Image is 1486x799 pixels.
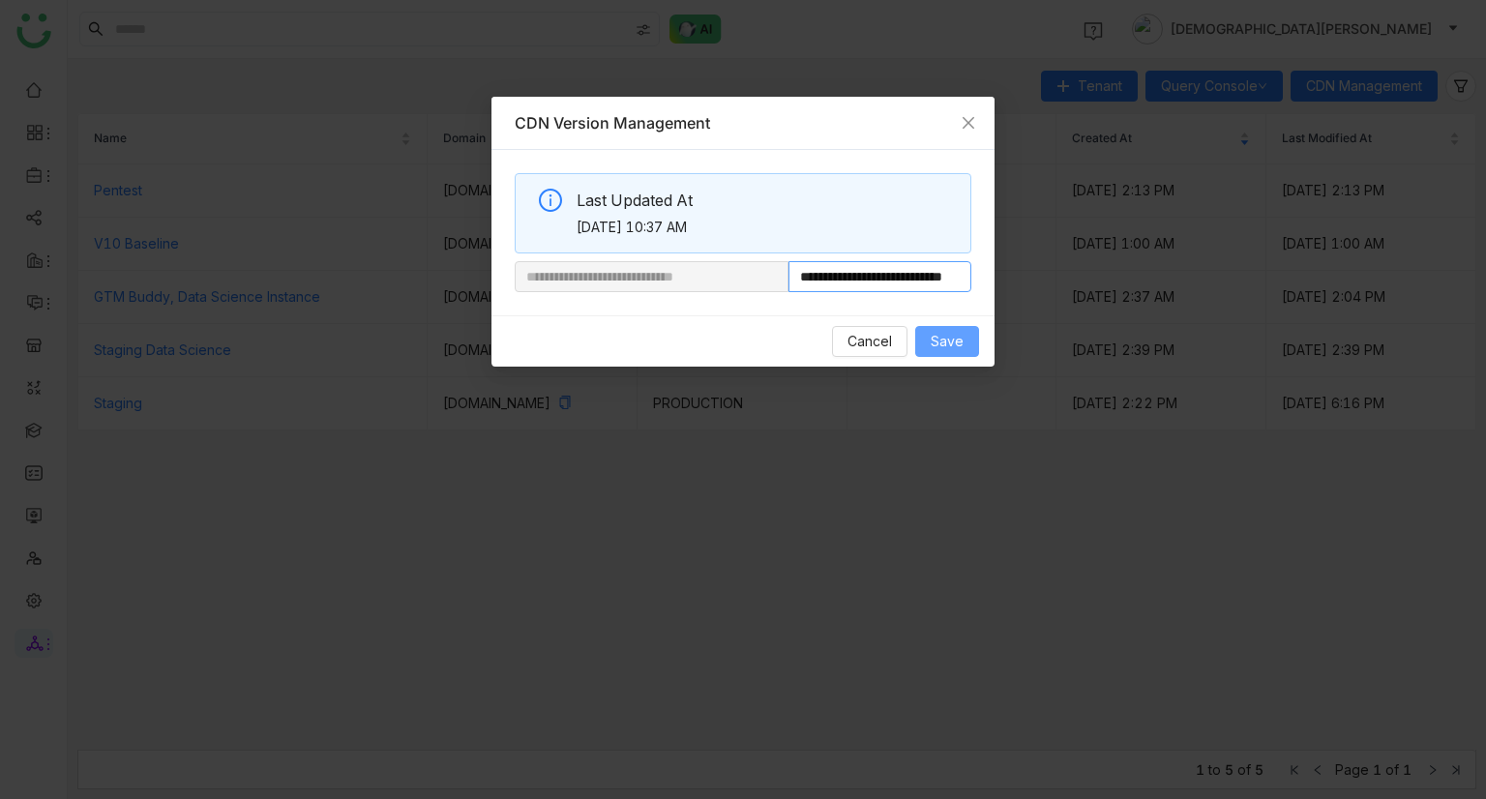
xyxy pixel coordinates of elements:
[577,217,956,238] span: [DATE] 10:37 AM
[847,331,892,352] span: Cancel
[942,97,995,149] button: Close
[577,189,956,213] span: Last Updated At
[515,112,971,133] div: CDN Version Management
[931,331,964,352] span: Save
[915,326,979,357] button: Save
[832,326,907,357] button: Cancel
